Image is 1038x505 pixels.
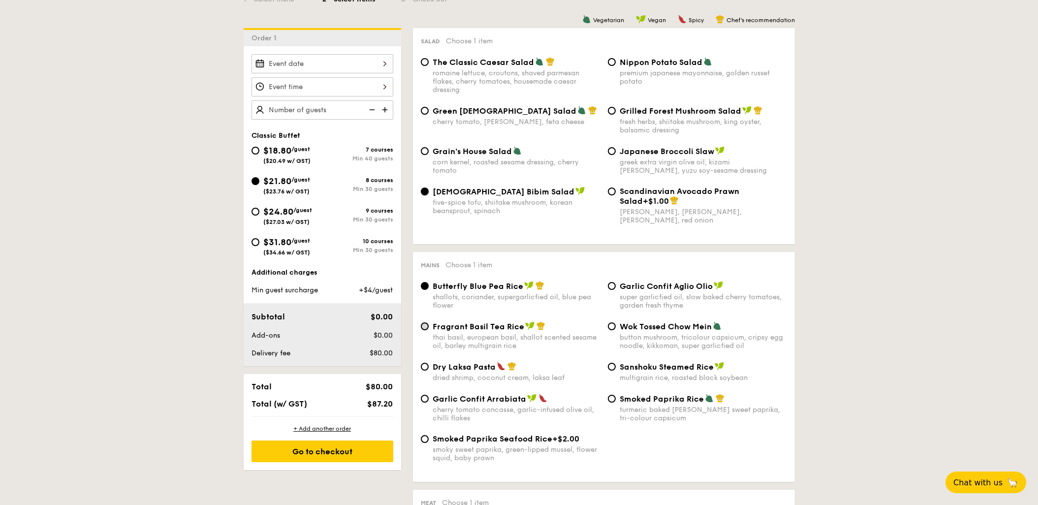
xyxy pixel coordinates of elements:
img: icon-vegan.f8ff3823.svg [636,15,646,24]
div: + Add another order [252,425,393,433]
span: Smoked Paprika Seafood Rice [433,434,552,443]
div: 8 courses [322,177,393,184]
img: icon-vegan.f8ff3823.svg [575,187,585,195]
img: icon-spicy.37a8142b.svg [538,394,547,403]
div: turmeric baked [PERSON_NAME] sweet paprika, tri-colour capsicum [620,406,787,422]
div: Min 40 guests [322,155,393,162]
img: icon-chef-hat.a58ddaea.svg [535,281,544,290]
img: icon-vegetarian.fe4039eb.svg [582,15,591,24]
img: icon-vegan.f8ff3823.svg [527,394,537,403]
span: Dry Laksa Pasta [433,362,496,372]
div: 10 courses [322,238,393,245]
input: Sanshoku Steamed Ricemultigrain rice, roasted black soybean [608,363,616,371]
span: Add-ons [252,331,280,340]
img: icon-vegetarian.fe4039eb.svg [705,394,714,403]
span: Order 1 [252,34,281,42]
span: $24.80 [263,206,293,217]
img: icon-chef-hat.a58ddaea.svg [536,321,545,330]
div: romaine lettuce, croutons, shaved parmesan flakes, cherry tomatoes, housemade caesar dressing [433,69,600,94]
img: icon-vegan.f8ff3823.svg [714,281,723,290]
div: five-spice tofu, shiitake mushroom, korean beansprout, spinach [433,198,600,215]
input: $21.80/guest($23.76 w/ GST)8 coursesMin 30 guests [252,177,259,185]
span: Garlic Confit Arrabiata [433,394,526,404]
span: Delivery fee [252,349,290,357]
input: Event time [252,77,393,96]
span: The Classic Caesar Salad [433,58,534,67]
span: +$1.00 [643,196,669,206]
input: Butterfly Blue Pea Riceshallots, coriander, supergarlicfied oil, blue pea flower [421,282,429,290]
span: Vegan [648,17,666,24]
span: Salad [421,38,440,45]
div: fresh herbs, shiitake mushroom, king oyster, balsamic dressing [620,118,787,134]
img: icon-chef-hat.a58ddaea.svg [754,106,762,115]
img: icon-spicy.37a8142b.svg [497,362,505,371]
div: dried shrimp, coconut cream, laksa leaf [433,374,600,382]
input: $31.80/guest($34.66 w/ GST)10 coursesMin 30 guests [252,238,259,246]
span: Classic Buffet [252,131,300,140]
span: Choose 1 item [446,37,493,45]
div: [PERSON_NAME], [PERSON_NAME], [PERSON_NAME], red onion [620,208,787,224]
span: Grilled Forest Mushroom Salad [620,106,741,116]
span: Garlic Confit Aglio Olio [620,282,713,291]
span: 🦙 [1007,477,1018,488]
span: /guest [291,146,310,153]
span: $18.80 [263,145,291,156]
span: /guest [293,207,312,214]
div: Min 30 guests [322,216,393,223]
span: ($23.76 w/ GST) [263,188,310,195]
input: Green [DEMOGRAPHIC_DATA] Saladcherry tomato, [PERSON_NAME], feta cheese [421,107,429,115]
span: $0.00 [374,331,393,340]
span: $80.00 [366,382,393,391]
input: $18.80/guest($20.49 w/ GST)7 coursesMin 40 guests [252,147,259,155]
input: Wok Tossed Chow Meinbutton mushroom, tricolour capsicum, cripsy egg noodle, kikkoman, super garli... [608,322,616,330]
img: icon-spicy.37a8142b.svg [678,15,687,24]
img: icon-vegan.f8ff3823.svg [715,146,725,155]
input: The Classic Caesar Saladromaine lettuce, croutons, shaved parmesan flakes, cherry tomatoes, house... [421,58,429,66]
div: shallots, coriander, supergarlicfied oil, blue pea flower [433,293,600,310]
span: ($20.49 w/ GST) [263,158,311,164]
img: icon-chef-hat.a58ddaea.svg [546,57,555,66]
span: $0.00 [371,312,393,321]
div: 7 courses [322,146,393,153]
input: Garlic Confit Arrabiatacherry tomato concasse, garlic-infused olive oil, chilli flakes [421,395,429,403]
img: icon-vegetarian.fe4039eb.svg [513,146,522,155]
span: Japanese Broccoli Slaw [620,147,714,156]
div: button mushroom, tricolour capsicum, cripsy egg noodle, kikkoman, super garlicfied oil [620,333,787,350]
span: Choose 1 item [445,261,492,269]
span: $31.80 [263,237,291,248]
div: corn kernel, roasted sesame dressing, cherry tomato [433,158,600,175]
div: Min 30 guests [322,247,393,253]
img: icon-chef-hat.a58ddaea.svg [507,362,516,371]
div: Additional charges [252,268,393,278]
input: Garlic Confit Aglio Oliosuper garlicfied oil, slow baked cherry tomatoes, garden fresh thyme [608,282,616,290]
img: icon-chef-hat.a58ddaea.svg [716,394,724,403]
span: Total [252,382,272,391]
input: [DEMOGRAPHIC_DATA] Bibim Saladfive-spice tofu, shiitake mushroom, korean beansprout, spinach [421,188,429,195]
div: cherry tomato concasse, garlic-infused olive oil, chilli flakes [433,406,600,422]
input: Dry Laksa Pastadried shrimp, coconut cream, laksa leaf [421,363,429,371]
span: Vegetarian [593,17,624,24]
input: Scandinavian Avocado Prawn Salad+$1.00[PERSON_NAME], [PERSON_NAME], [PERSON_NAME], red onion [608,188,616,195]
input: $24.80/guest($27.03 w/ GST)9 coursesMin 30 guests [252,208,259,216]
img: icon-add.58712e84.svg [378,100,393,119]
span: Fragrant Basil Tea Rice [433,322,524,331]
button: Chat with us🦙 [945,472,1026,493]
span: $21.80 [263,176,291,187]
span: +$4/guest [359,286,393,294]
img: icon-vegetarian.fe4039eb.svg [535,57,544,66]
span: Wok Tossed Chow Mein [620,322,712,331]
span: Green [DEMOGRAPHIC_DATA] Salad [433,106,576,116]
img: icon-vegan.f8ff3823.svg [525,321,535,330]
span: Grain's House Salad [433,147,512,156]
input: Smoked Paprika Seafood Rice+$2.00smoky sweet paprika, green-lipped mussel, flower squid, baby prawn [421,435,429,443]
img: icon-vegetarian.fe4039eb.svg [713,321,722,330]
input: Japanese Broccoli Slawgreek extra virgin olive oil, kizami [PERSON_NAME], yuzu soy-sesame dressing [608,147,616,155]
div: super garlicfied oil, slow baked cherry tomatoes, garden fresh thyme [620,293,787,310]
span: /guest [291,176,310,183]
div: smoky sweet paprika, green-lipped mussel, flower squid, baby prawn [433,445,600,462]
img: icon-chef-hat.a58ddaea.svg [588,106,597,115]
input: Grain's House Saladcorn kernel, roasted sesame dressing, cherry tomato [421,147,429,155]
span: Butterfly Blue Pea Rice [433,282,523,291]
img: icon-reduce.1d2dbef1.svg [364,100,378,119]
span: Smoked Paprika Rice [620,394,704,404]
